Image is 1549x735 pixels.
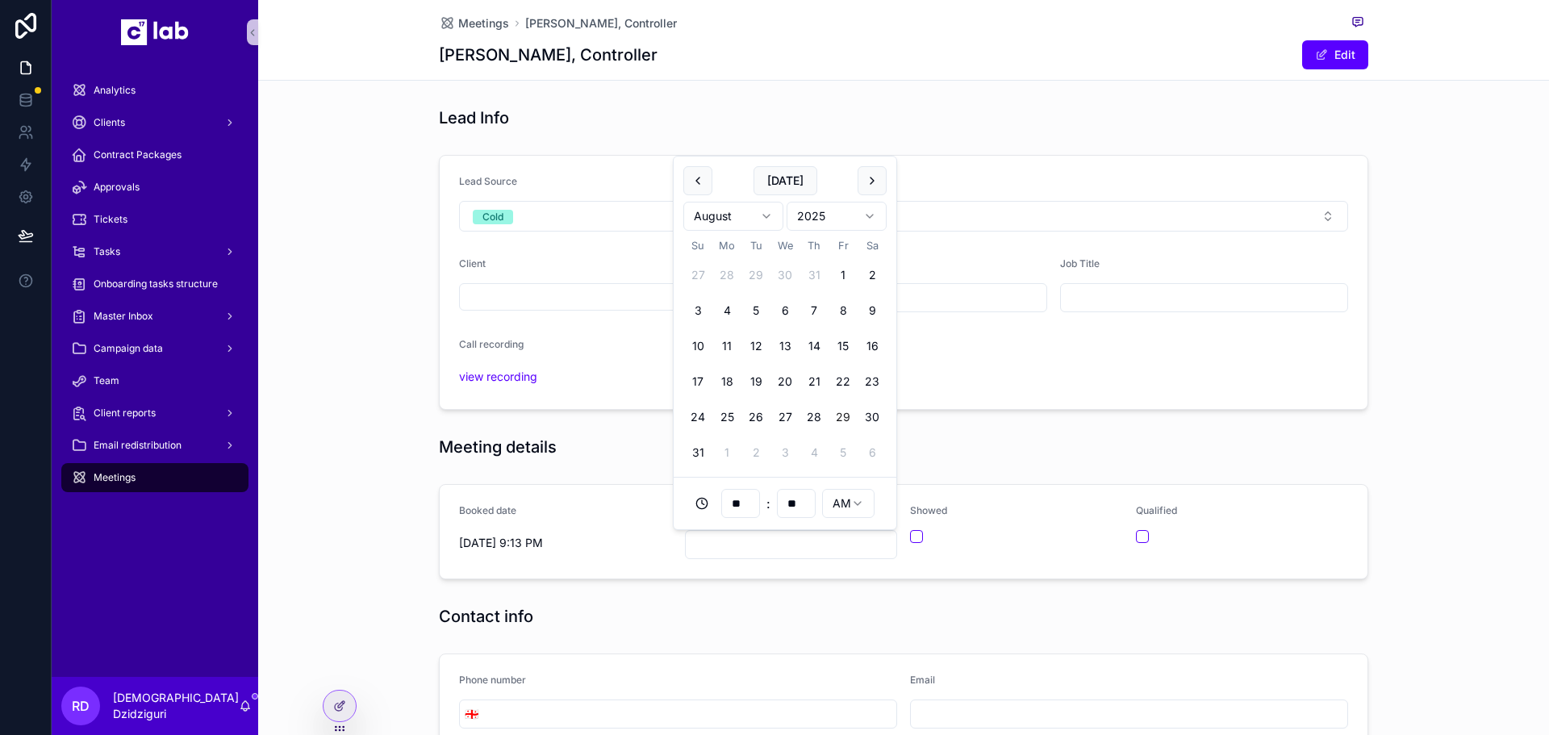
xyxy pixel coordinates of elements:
a: Clients [61,108,248,137]
span: Campaign data [94,342,163,355]
button: Today, Friday, August 29th, 2025 [829,403,858,432]
a: Approvals [61,173,248,202]
button: Friday, August 1st, 2025 [829,261,858,290]
span: Phone number [459,674,526,686]
button: Thursday, August 21st, 2025 [800,367,829,396]
button: Tuesday, August 26th, 2025 [741,403,770,432]
span: Master Inbox [94,310,153,323]
a: Tickets [61,205,248,234]
span: Showed [910,504,947,516]
th: Monday [712,237,741,254]
button: Saturday, September 6th, 2025 [858,438,887,467]
a: Tasks [61,237,248,266]
button: Thursday, September 4th, 2025 [800,438,829,467]
button: Thursday, August 28th, 2025 [800,403,829,432]
span: Lead Source [459,175,517,187]
img: App logo [121,19,189,45]
span: Email [910,674,935,686]
a: Client reports [61,399,248,428]
span: Qualified [1136,504,1177,516]
button: Monday, August 4th, 2025 [712,296,741,325]
span: Client reports [94,407,156,420]
div: : [683,487,887,520]
button: Sunday, August 24th, 2025 [683,403,712,432]
button: Monday, September 1st, 2025 [712,438,741,467]
a: Analytics [61,76,248,105]
span: 🇬🇪 [465,706,478,722]
span: Approvals [94,181,140,194]
a: Contract Packages [61,140,248,169]
button: Friday, August 15th, 2025 [829,332,858,361]
span: Job Title [1060,257,1100,269]
th: Wednesday [770,237,800,254]
button: Select Button [459,201,1348,232]
span: Contract Packages [94,148,182,161]
button: Select Button [460,700,483,729]
a: Email redistribution [61,431,248,460]
h1: Contact info [439,605,533,628]
span: Meetings [458,15,509,31]
span: Analytics [94,84,136,97]
span: Email redistribution [94,439,182,452]
button: Wednesday, August 13th, 2025 [770,332,800,361]
span: [DATE] 9:13 PM [459,535,672,551]
th: Friday [829,237,858,254]
th: Tuesday [741,237,770,254]
button: Sunday, August 31st, 2025 [683,438,712,467]
h1: [PERSON_NAME], Controller [439,44,658,66]
button: Tuesday, July 29th, 2025 [741,261,770,290]
a: Meetings [439,15,509,31]
h1: Lead Info [439,106,509,129]
table: August 2025 [683,237,887,467]
div: scrollable content [52,65,258,513]
button: Friday, August 22nd, 2025 [829,367,858,396]
a: Team [61,366,248,395]
a: [PERSON_NAME], Controller [525,15,677,31]
th: Saturday [858,237,887,254]
button: Wednesday, September 3rd, 2025 [770,438,800,467]
span: RD [72,696,90,716]
button: Sunday, August 3rd, 2025 [683,296,712,325]
span: Team [94,374,119,387]
button: Saturday, August 23rd, 2025 [858,367,887,396]
button: Saturday, August 16th, 2025 [858,332,887,361]
th: Sunday [683,237,712,254]
button: Wednesday, August 20th, 2025 [770,367,800,396]
button: Tuesday, August 12th, 2025 [741,332,770,361]
button: Thursday, August 14th, 2025 [800,332,829,361]
p: [DEMOGRAPHIC_DATA] Dzidziguri [113,690,239,722]
span: Booked date [459,504,516,516]
span: Call recording [459,338,524,350]
button: Select Button [459,283,747,311]
span: Meetings [94,471,136,484]
button: Tuesday, August 5th, 2025 [741,296,770,325]
button: Saturday, August 30th, 2025 [858,403,887,432]
span: Client [459,257,486,269]
button: Sunday, August 17th, 2025 [683,367,712,396]
button: Thursday, July 31st, 2025 [800,261,829,290]
button: Wednesday, August 27th, 2025 [770,403,800,432]
span: Clients [94,116,125,129]
button: Saturday, August 9th, 2025 [858,296,887,325]
span: Onboarding tasks structure [94,278,218,290]
span: Tasks [94,245,120,258]
h1: Meeting details [439,436,557,458]
a: Campaign data [61,334,248,363]
button: [DATE] [754,166,817,195]
button: Friday, August 8th, 2025 [829,296,858,325]
a: view recording [459,370,537,383]
span: Tickets [94,213,127,226]
button: Wednesday, July 30th, 2025 [770,261,800,290]
button: Tuesday, August 19th, 2025 [741,367,770,396]
button: Tuesday, September 2nd, 2025 [741,438,770,467]
a: Master Inbox [61,302,248,331]
button: Thursday, August 7th, 2025 [800,296,829,325]
a: Meetings [61,463,248,492]
div: Cold [482,210,503,224]
th: Thursday [800,237,829,254]
a: Onboarding tasks structure [61,269,248,299]
button: Wednesday, August 6th, 2025 [770,296,800,325]
button: Monday, August 11th, 2025 [712,332,741,361]
button: Friday, September 5th, 2025 [829,438,858,467]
